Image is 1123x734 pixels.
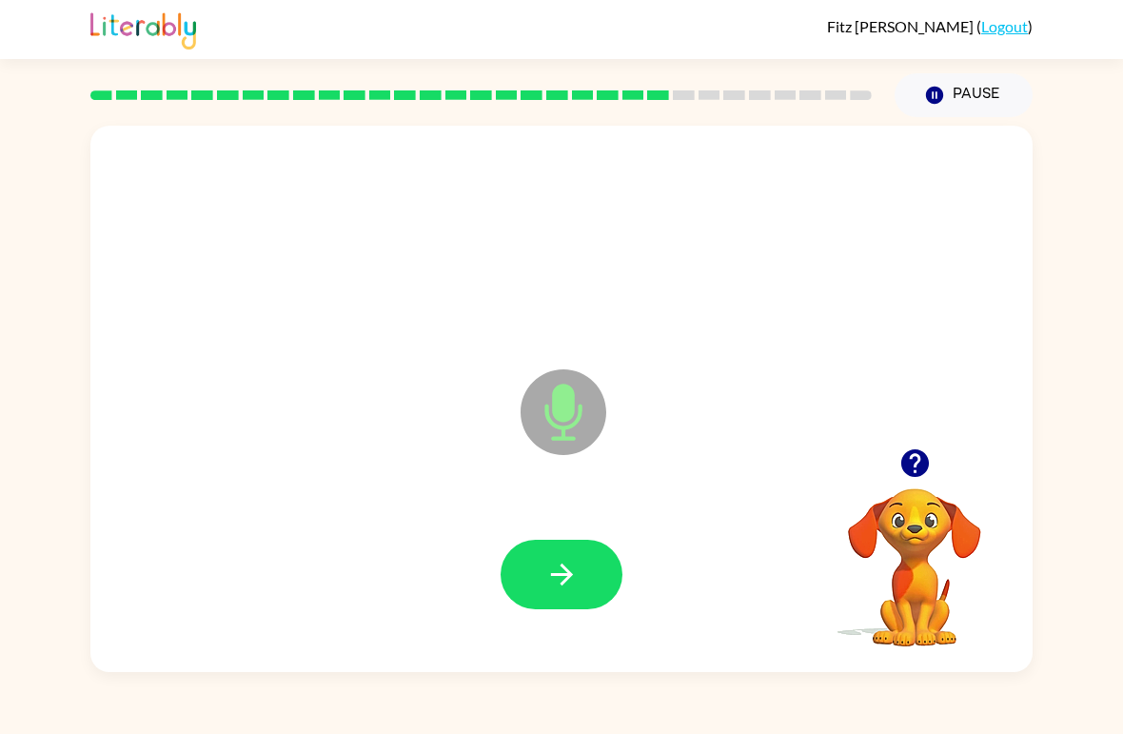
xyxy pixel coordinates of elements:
video: Your browser must support playing .mp4 files to use Literably. Please try using another browser. [819,459,1010,649]
div: ( ) [827,17,1033,35]
span: Fitz [PERSON_NAME] [827,17,976,35]
a: Logout [981,17,1028,35]
button: Pause [895,73,1033,117]
img: Literably [90,8,196,50]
